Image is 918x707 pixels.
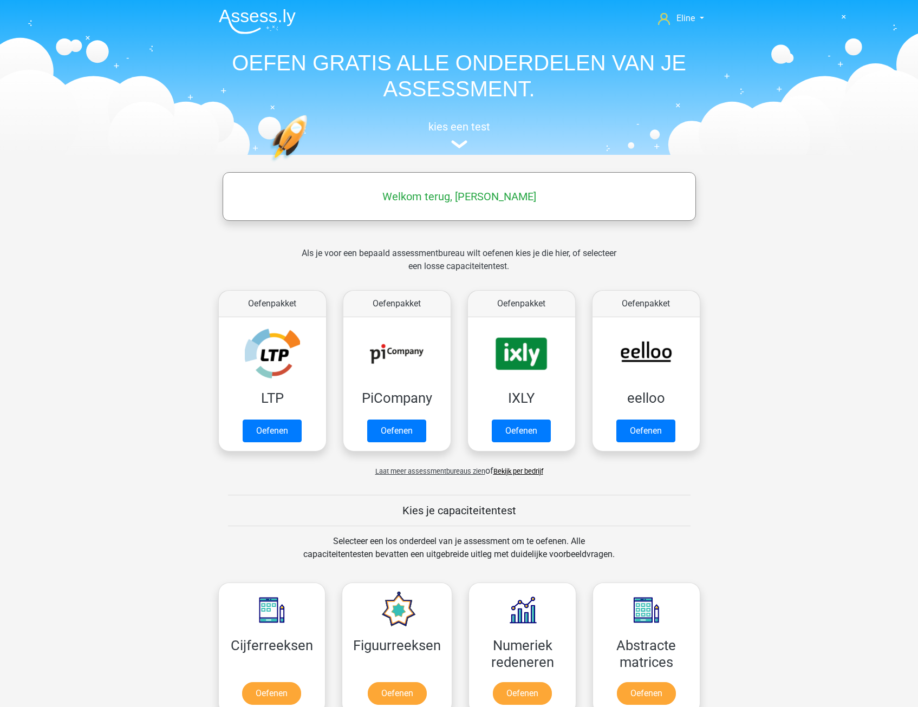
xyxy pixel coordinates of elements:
a: Oefenen [493,682,552,705]
a: Bekijk per bedrijf [493,467,543,475]
a: Oefenen [617,682,676,705]
a: Oefenen [367,420,426,442]
h5: Welkom terug, [PERSON_NAME] [228,190,691,203]
div: Als je voor een bepaald assessmentbureau wilt oefenen kies je die hier, of selecteer een losse ca... [293,247,625,286]
a: Eline [654,12,708,25]
a: Oefenen [616,420,675,442]
a: Oefenen [492,420,551,442]
a: Oefenen [368,682,427,705]
img: oefenen [270,115,349,213]
div: Selecteer een los onderdeel van je assessment om te oefenen. Alle capaciteitentesten bevatten een... [293,535,625,574]
span: Eline [676,13,695,23]
div: of [210,456,708,477]
h5: kies een test [210,120,708,133]
span: Laat meer assessmentbureaus zien [375,467,485,475]
img: Assessly [219,9,296,34]
a: Oefenen [243,420,302,442]
a: kies een test [210,120,708,149]
h5: Kies je capaciteitentest [228,504,691,517]
a: Oefenen [242,682,301,705]
h1: OEFEN GRATIS ALLE ONDERDELEN VAN JE ASSESSMENT. [210,50,708,102]
img: assessment [451,140,467,148]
